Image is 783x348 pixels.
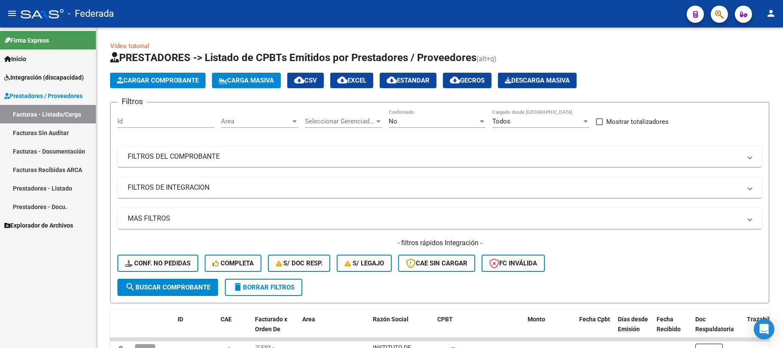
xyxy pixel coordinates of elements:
datatable-header-cell: Fecha Recibido [653,310,692,348]
span: Carga Masiva [219,77,274,84]
span: Monto [528,316,545,323]
span: EXCEL [337,77,366,84]
datatable-header-cell: CPBT [434,310,524,348]
datatable-header-cell: Area [299,310,357,348]
datatable-header-cell: Monto [524,310,576,348]
button: Conf. no pedidas [117,255,198,272]
datatable-header-cell: Fecha Cpbt [576,310,614,348]
mat-panel-title: MAS FILTROS [128,214,741,223]
datatable-header-cell: Facturado x Orden De [252,310,299,348]
button: Descarga Masiva [498,73,577,88]
span: Facturado x Orden De [255,316,287,333]
span: - Federada [68,4,114,23]
button: S/ legajo [337,255,392,272]
span: CSV [294,77,317,84]
span: Todos [492,117,510,125]
button: Borrar Filtros [225,279,302,296]
mat-icon: delete [233,282,243,292]
button: CAE SIN CARGAR [398,255,475,272]
mat-expansion-panel-header: FILTROS DEL COMPROBANTE [117,146,762,167]
datatable-header-cell: CAE [217,310,252,348]
span: Area [221,117,291,125]
span: Mostrar totalizadores [606,117,669,127]
mat-icon: menu [7,8,17,18]
button: Estandar [380,73,436,88]
mat-panel-title: FILTROS DE INTEGRACION [128,183,741,192]
button: S/ Doc Resp. [268,255,331,272]
mat-icon: cloud_download [294,75,304,85]
h4: - filtros rápidos Integración - [117,238,762,248]
div: Open Intercom Messenger [754,319,774,339]
span: Buscar Comprobante [125,283,210,291]
button: CSV [287,73,324,88]
span: No [389,117,397,125]
span: Firma Express [4,36,49,45]
mat-expansion-panel-header: FILTROS DE INTEGRACION [117,177,762,198]
mat-icon: cloud_download [450,75,460,85]
span: (alt+q) [476,55,497,63]
span: Días desde Emisión [618,316,648,333]
span: Fecha Recibido [657,316,681,333]
h3: Filtros [117,95,147,108]
span: PRESTADORES -> Listado de CPBTs Emitidos por Prestadores / Proveedores [110,52,476,64]
span: Descarga Masiva [505,77,570,84]
span: S/ legajo [344,259,384,267]
span: Gecros [450,77,485,84]
span: Area [302,316,315,323]
datatable-header-cell: Razón Social [369,310,434,348]
span: Doc Respaldatoria [695,316,734,333]
span: Borrar Filtros [233,283,295,291]
button: Completa [205,255,261,272]
button: EXCEL [330,73,373,88]
mat-expansion-panel-header: MAS FILTROS [117,208,762,229]
span: Cargar Comprobante [117,77,199,84]
datatable-header-cell: ID [174,310,217,348]
mat-icon: cloud_download [337,75,347,85]
span: Trazabilidad [747,316,782,323]
span: Conf. no pedidas [125,259,190,267]
span: Estandar [387,77,430,84]
span: Fecha Cpbt [579,316,610,323]
button: Gecros [443,73,491,88]
app-download-masive: Descarga masiva de comprobantes (adjuntos) [498,73,577,88]
button: Carga Masiva [212,73,281,88]
mat-panel-title: FILTROS DEL COMPROBANTE [128,152,741,161]
button: FC Inválida [482,255,545,272]
mat-icon: person [766,8,776,18]
a: Video tutorial [110,42,149,50]
button: Buscar Comprobante [117,279,218,296]
span: ID [178,316,183,323]
datatable-header-cell: Doc Respaldatoria [692,310,743,348]
datatable-header-cell: Días desde Emisión [614,310,653,348]
span: S/ Doc Resp. [276,259,323,267]
span: Prestadores / Proveedores [4,91,83,101]
span: CPBT [437,316,453,323]
span: CAE SIN CARGAR [406,259,467,267]
span: Integración (discapacidad) [4,73,84,82]
span: Seleccionar Gerenciador [305,117,375,125]
span: FC Inválida [489,259,537,267]
span: CAE [221,316,232,323]
span: Completa [212,259,254,267]
span: Razón Social [373,316,408,323]
button: Cargar Comprobante [110,73,206,88]
span: Explorador de Archivos [4,221,73,230]
span: Inicio [4,54,26,64]
mat-icon: search [125,282,135,292]
mat-icon: cloud_download [387,75,397,85]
